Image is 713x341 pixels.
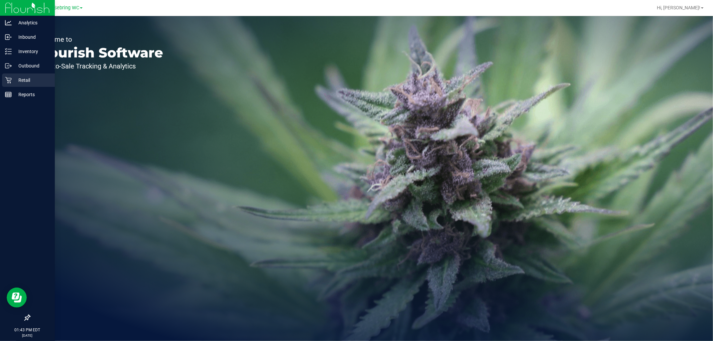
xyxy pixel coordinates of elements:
[12,33,52,41] p: Inbound
[5,48,12,55] inline-svg: Inventory
[7,288,27,308] iframe: Resource center
[5,62,12,69] inline-svg: Outbound
[3,333,52,338] p: [DATE]
[5,19,12,26] inline-svg: Analytics
[36,36,163,43] p: Welcome to
[5,91,12,98] inline-svg: Reports
[5,77,12,83] inline-svg: Retail
[36,46,163,59] p: Flourish Software
[12,19,52,27] p: Analytics
[12,47,52,55] p: Inventory
[12,62,52,70] p: Outbound
[657,5,700,10] span: Hi, [PERSON_NAME]!
[5,34,12,40] inline-svg: Inbound
[3,327,52,333] p: 01:43 PM EDT
[54,5,79,11] span: Sebring WC
[12,76,52,84] p: Retail
[36,63,163,69] p: Seed-to-Sale Tracking & Analytics
[12,91,52,99] p: Reports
